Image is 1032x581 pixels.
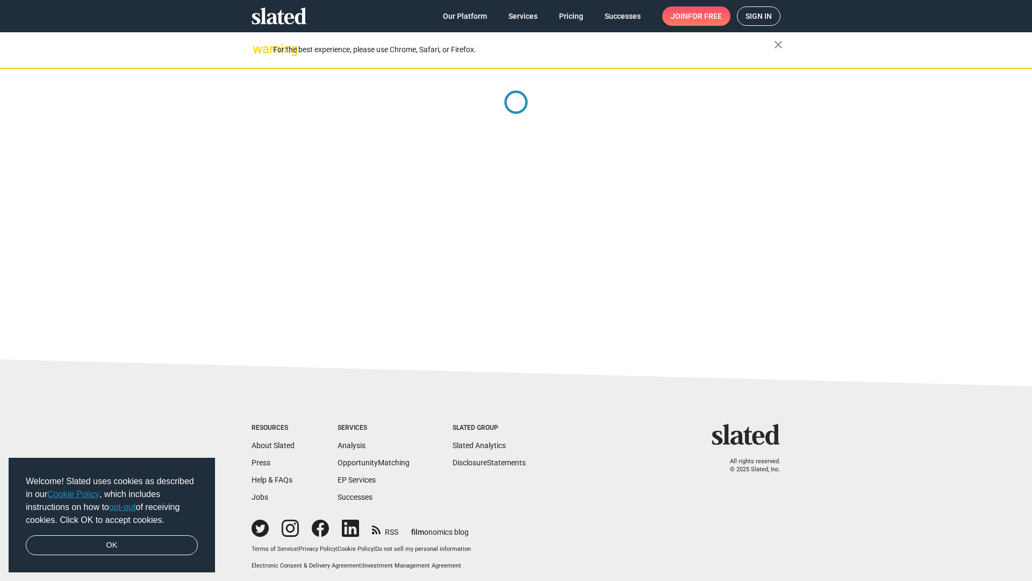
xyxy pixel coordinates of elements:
[26,475,198,527] span: Welcome! Slated uses cookies as described in our , which includes instructions on how to of recei...
[299,545,336,552] a: Privacy Policy
[508,6,537,26] span: Services
[252,493,268,501] a: Jobs
[338,493,372,501] a: Successes
[737,6,780,26] a: Sign in
[559,6,583,26] span: Pricing
[375,545,471,554] button: Do not sell my personal information
[374,545,375,552] span: |
[719,458,780,473] p: All rights reserved. © 2025 Slated, Inc.
[605,6,641,26] span: Successes
[746,7,772,25] span: Sign in
[252,458,270,467] a: Press
[9,458,215,573] div: cookieconsent
[47,490,99,499] a: Cookie Policy
[688,6,722,26] span: for free
[252,545,297,552] a: Terms of Service
[26,535,198,556] a: dismiss cookie message
[550,6,592,26] a: Pricing
[453,424,526,433] div: Slated Group
[363,562,461,569] a: Investment Management Agreement
[411,528,424,536] span: film
[443,6,487,26] span: Our Platform
[338,441,365,450] a: Analysis
[662,6,730,26] a: Joinfor free
[372,521,398,537] a: RSS
[338,458,410,467] a: OpportunityMatching
[338,476,376,484] a: EP Services
[253,42,266,55] mat-icon: warning
[252,441,295,450] a: About Slated
[252,424,295,433] div: Resources
[453,441,506,450] a: Slated Analytics
[500,6,546,26] a: Services
[453,458,526,467] a: DisclosureStatements
[252,476,292,484] a: Help & FAQs
[336,545,338,552] span: |
[252,562,361,569] a: Electronic Consent & Delivery Agreement
[297,545,299,552] span: |
[411,519,469,537] a: filmonomics blog
[361,562,363,569] span: |
[273,42,774,57] div: For the best experience, please use Chrome, Safari, or Firefox.
[671,6,722,26] span: Join
[772,38,785,51] mat-icon: close
[109,502,136,512] a: opt-out
[596,6,649,26] a: Successes
[338,545,374,552] a: Cookie Policy
[338,424,410,433] div: Services
[434,6,496,26] a: Our Platform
